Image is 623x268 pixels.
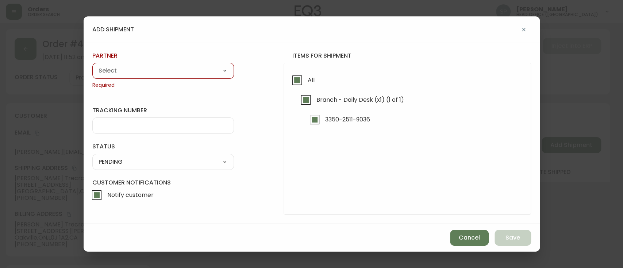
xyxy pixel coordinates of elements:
span: Required [92,82,234,89]
label: tracking number [92,106,234,114]
span: Notify customer [107,191,154,199]
span: All [308,76,315,84]
span: Branch - Daily Desk (x1) (1 of 1) [316,96,404,104]
h4: items for shipment [284,52,531,60]
h4: add shipment [92,26,134,34]
button: Cancel [450,230,489,246]
label: Customer Notifications [92,179,234,203]
span: 3350-2511-9036 [325,116,370,123]
label: partner [92,52,234,60]
label: status [92,143,234,151]
span: Cancel [459,234,480,242]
